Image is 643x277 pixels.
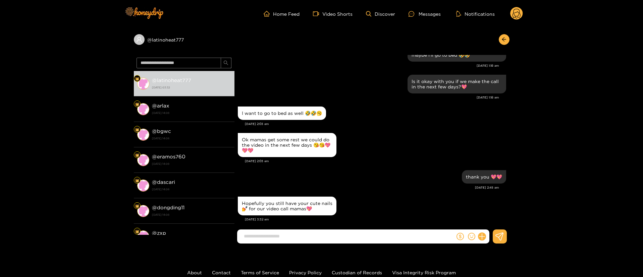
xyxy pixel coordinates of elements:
button: Notifications [454,10,497,17]
div: Sep. 22, 1:18 am [408,75,506,93]
img: conversation [137,180,149,192]
div: [DATE] 1:18 am [238,63,499,68]
div: Sep. 22, 3:32 am [238,197,336,215]
div: Sep. 22, 2:45 am [462,170,506,184]
strong: [DATE] 14:08 [152,212,231,218]
span: smile [468,233,475,240]
button: arrow-left [499,34,510,45]
strong: @ arlax [152,103,169,109]
span: user [136,37,142,43]
strong: @ dongding11 [152,205,184,210]
div: Is it okay with you if we make the call in the next few days?💖 [412,79,502,89]
span: video-camera [313,11,322,17]
div: [DATE] 1:18 am [238,95,499,100]
div: Sep. 22, 2:03 am [238,107,326,120]
img: Fan Level [135,102,139,106]
img: Fan Level [135,229,139,233]
button: search [221,58,231,68]
div: Sep. 22, 2:03 am [238,133,336,157]
img: Fan Level [135,179,139,183]
img: Fan Level [135,77,139,81]
img: Fan Level [135,204,139,208]
img: conversation [137,205,149,217]
strong: [DATE] 14:08 [152,135,231,141]
strong: [DATE] 14:08 [152,161,231,167]
div: [DATE] 2:03 am [245,159,506,163]
a: Visa Integrity Risk Program [392,270,456,275]
img: conversation [137,129,149,141]
a: Custodian of Records [332,270,382,275]
a: Contact [212,270,231,275]
strong: [DATE] 14:08 [152,186,231,192]
div: [DATE] 2:45 am [238,185,499,190]
img: conversation [137,78,149,90]
span: search [223,60,228,66]
img: conversation [137,154,149,166]
div: Hopefully you still have your cute nails 💅 for our video call mamas💖 [242,201,332,211]
span: arrow-left [501,37,506,43]
img: conversation [137,230,149,243]
button: dollar [455,231,465,241]
a: Home Feed [264,11,300,17]
strong: @ bgwc [152,128,171,134]
div: Ok mamas get some rest we could do the video in the next few days 😘😘💖💖💖 [242,137,332,153]
strong: [DATE] 14:08 [152,110,231,116]
strong: @ eramos760 [152,154,185,159]
a: Terms of Service [241,270,279,275]
div: Messages [409,10,441,18]
img: Fan Level [135,128,139,132]
strong: @ zxp [152,230,166,236]
a: About [187,270,202,275]
a: Discover [366,11,395,17]
a: Privacy Policy [289,270,322,275]
img: Fan Level [135,153,139,157]
img: conversation [137,103,149,115]
a: Video Shorts [313,11,353,17]
div: [DATE] 3:32 am [245,217,506,222]
strong: @ dascari [152,179,175,185]
div: @latinoheat777 [134,34,234,45]
span: home [264,11,273,17]
div: [DATE] 2:03 am [245,122,506,126]
div: thank you 💖💖 [466,174,502,180]
strong: @ latinoheat777 [152,77,191,83]
div: I want to go to bed as well 🤣🤣🥱 [242,111,322,116]
strong: [DATE] 03:32 [152,84,231,90]
span: dollar [457,233,464,240]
